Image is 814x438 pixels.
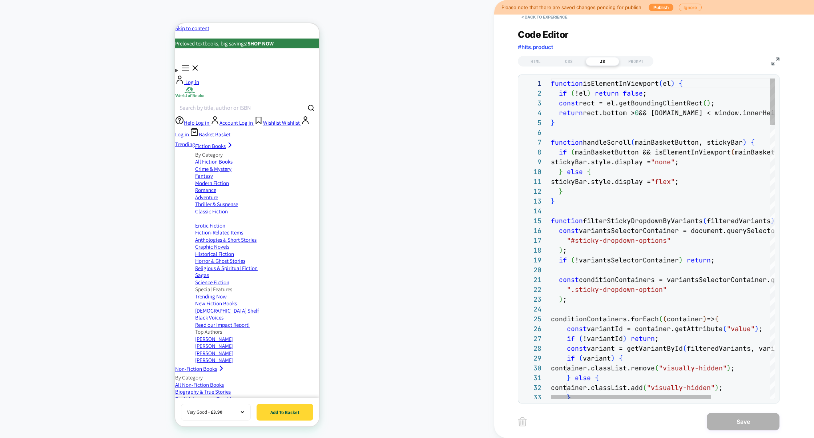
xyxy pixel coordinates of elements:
span: rect.bottom > [583,109,635,117]
span: ; [675,158,679,166]
div: 30 [522,363,541,373]
a: Horror & Ghost Stories [20,234,84,241]
a: Fiction-Related Items [20,206,84,213]
a: Thriller & Suspense [20,177,84,185]
span: Basket [24,108,39,114]
span: if [559,89,567,97]
div: 24 [522,304,541,314]
span: Code Editor [518,29,569,40]
span: handleScroll [583,138,631,146]
span: ) [679,256,683,264]
span: Log in [64,96,78,103]
span: filteredVariants, variantId [687,344,795,353]
span: ( [723,325,727,333]
div: 1 [522,79,541,88]
div: By Category [20,128,84,135]
div: 6 [522,128,541,137]
span: { [679,79,683,88]
span: ; [731,364,735,372]
span: ) [559,295,563,304]
div: CSS [552,57,586,66]
span: ) [559,246,563,254]
span: && [DOMAIN_NAME] < window.innerHeight; [639,109,791,117]
span: ( [659,79,663,88]
span: filterStickyDropdownByVariants [583,217,703,225]
div: 20 [522,265,541,275]
div: 8 [522,147,541,157]
div: 3 [522,98,541,108]
div: Fiction Books [20,128,84,341]
span: } [551,197,555,205]
div: 12 [522,186,541,196]
span: el [663,79,671,88]
div: 26 [522,324,541,334]
div: 13 [522,196,541,206]
span: conditionContainers = variantsSelectorContainer.q [579,276,775,284]
button: Publish [649,4,673,11]
span: ) [755,325,759,333]
span: ; [563,246,567,254]
span: } [567,374,571,382]
span: Log in [10,55,24,62]
span: const [559,99,579,107]
div: 17 [522,236,541,245]
span: ; [711,99,715,107]
span: function [551,217,583,225]
span: const [567,325,587,333]
a: Basket Basket [15,108,55,114]
span: isElementInViewport [583,79,659,88]
span: "flex" [651,177,675,186]
a: Historical Fiction [20,227,84,234]
a: SHOP NOW [72,17,98,24]
span: container.classList.remove [551,364,655,372]
div: 5 [522,118,541,128]
span: else [575,374,591,382]
img: delete [518,417,527,426]
a: Classic Fiction [20,185,84,192]
a: [DEMOGRAPHIC_DATA] Shelf [20,284,84,291]
span: variantId = container.getAttribute [587,325,723,333]
span: return [559,109,583,117]
span: Wishlist [88,96,106,103]
a: Fiction Books [20,117,84,128]
div: HTML [519,57,552,66]
span: mainBasketButton && isElementInViewport [575,148,731,156]
a: Black Voices [20,291,84,298]
span: ; [719,383,723,392]
span: ( [659,315,663,323]
div: 28 [522,343,541,353]
span: ( [571,89,575,97]
span: !variantsSelectorContainer [575,256,679,264]
span: ) [727,364,731,372]
div: 23 [522,294,541,304]
div: JS [586,57,619,66]
span: if [567,334,575,343]
span: ; [563,295,567,304]
span: { [751,138,755,146]
span: £3.90 [36,386,47,392]
a: [PERSON_NAME] [20,312,84,320]
span: ) [587,89,591,97]
span: ) [715,383,719,392]
span: { [715,315,719,323]
div: 15 [522,216,541,226]
button: < Back to experience [518,11,571,23]
span: ; [675,177,679,186]
span: ( [571,256,575,264]
span: ) [707,99,711,107]
span: ( [643,383,647,392]
div: 2 [522,88,541,98]
button: Ignore [679,4,702,11]
span: "value" [727,325,755,333]
a: Erotic Fiction [20,199,84,206]
span: ; [711,256,715,264]
button: Save [707,413,779,430]
span: conditionContainers.forEach [551,315,659,323]
a: Anthologies & Short Stories [20,213,84,220]
span: Very Good - [12,386,35,392]
span: else [567,168,583,176]
span: const [567,344,587,353]
span: Help [9,96,19,103]
span: ; [655,334,659,343]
